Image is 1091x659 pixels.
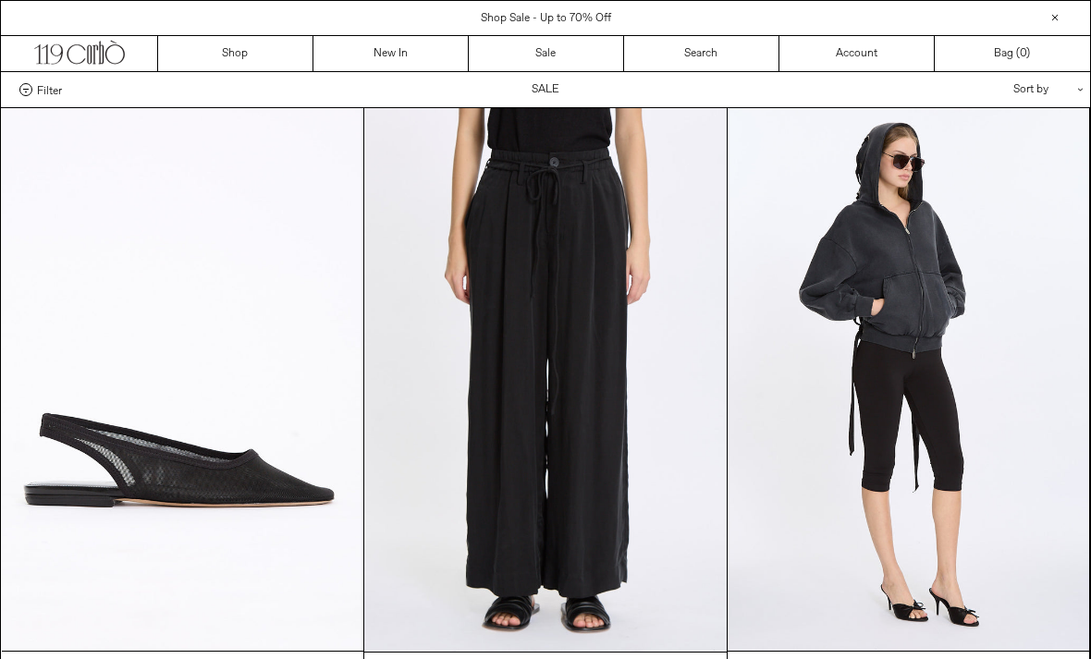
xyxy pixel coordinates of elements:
[158,36,313,71] a: Shop
[1020,45,1030,62] span: )
[481,11,611,26] a: Shop Sale - Up to 70% Off
[624,36,779,71] a: Search
[728,108,1090,651] img: Balenciaga Lace-Up Zip-Up Hoodie
[935,36,1090,71] a: Bag ()
[779,36,935,71] a: Account
[37,83,62,96] span: Filter
[2,108,364,651] img: Dries Van Noten Shinyback Flat
[1020,46,1026,61] span: 0
[364,108,727,652] img: Lauren Manoogian Sanded Trouser
[905,72,1072,107] div: Sort by
[313,36,469,71] a: New In
[469,36,624,71] a: Sale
